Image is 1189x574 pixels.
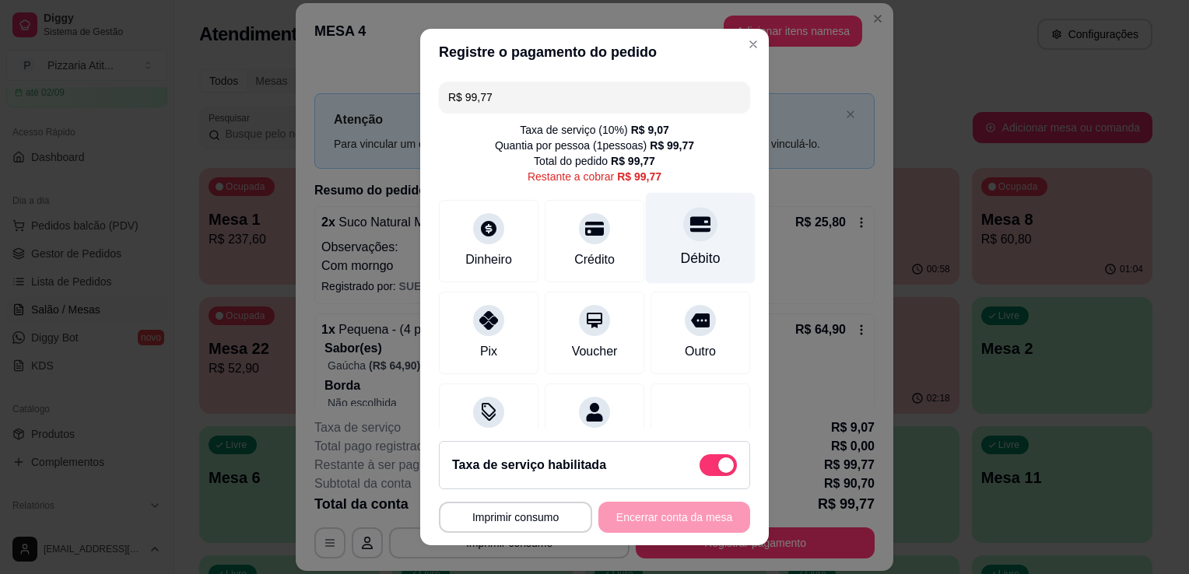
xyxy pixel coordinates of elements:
[448,82,741,113] input: Ex.: hambúrguer de cordeiro
[528,169,661,184] div: Restante a cobrar
[420,29,769,75] header: Registre o pagamento do pedido
[480,342,497,361] div: Pix
[611,153,655,169] div: R$ 99,77
[452,456,606,474] h2: Taxa de serviço habilitada
[534,153,655,169] div: Total do pedido
[520,122,669,138] div: Taxa de serviço ( 10 %)
[650,138,694,153] div: R$ 99,77
[741,32,766,57] button: Close
[574,250,615,269] div: Crédito
[495,138,694,153] div: Quantia por pessoa ( 1 pessoas)
[465,250,512,269] div: Dinheiro
[439,502,592,533] button: Imprimir consumo
[681,248,721,268] div: Débito
[631,122,669,138] div: R$ 9,07
[572,342,618,361] div: Voucher
[685,342,716,361] div: Outro
[617,169,661,184] div: R$ 99,77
